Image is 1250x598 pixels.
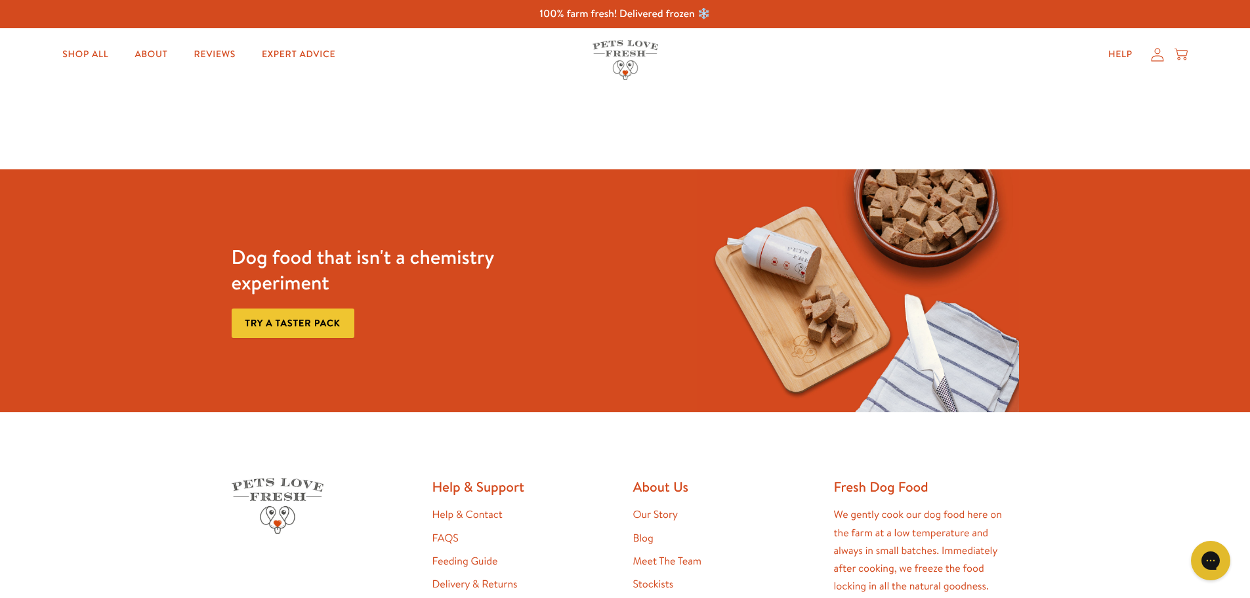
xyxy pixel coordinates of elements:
a: Help [1098,41,1143,68]
p: We gently cook our dog food here on the farm at a low temperature and always in small batches. Im... [834,506,1019,595]
a: Our Story [633,507,678,522]
a: Reviews [184,41,246,68]
a: Shop All [52,41,119,68]
h2: Help & Support [432,478,617,496]
a: Blog [633,531,654,545]
h3: Dog food that isn't a chemistry experiment [232,244,554,295]
img: Fussy [697,169,1019,412]
h2: Fresh Dog Food [834,478,1019,496]
h2: About Us [633,478,818,496]
a: Expert Advice [251,41,346,68]
a: About [124,41,178,68]
img: Pets Love Fresh [593,40,658,80]
a: Try a taster pack [232,309,354,338]
img: Pets Love Fresh [232,478,323,534]
a: Stockists [633,577,674,591]
a: FAQS [432,531,459,545]
iframe: Gorgias live chat messenger [1184,536,1237,585]
a: Delivery & Returns [432,577,518,591]
a: Meet The Team [633,554,701,568]
a: Help & Contact [432,507,503,522]
a: Feeding Guide [432,554,498,568]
